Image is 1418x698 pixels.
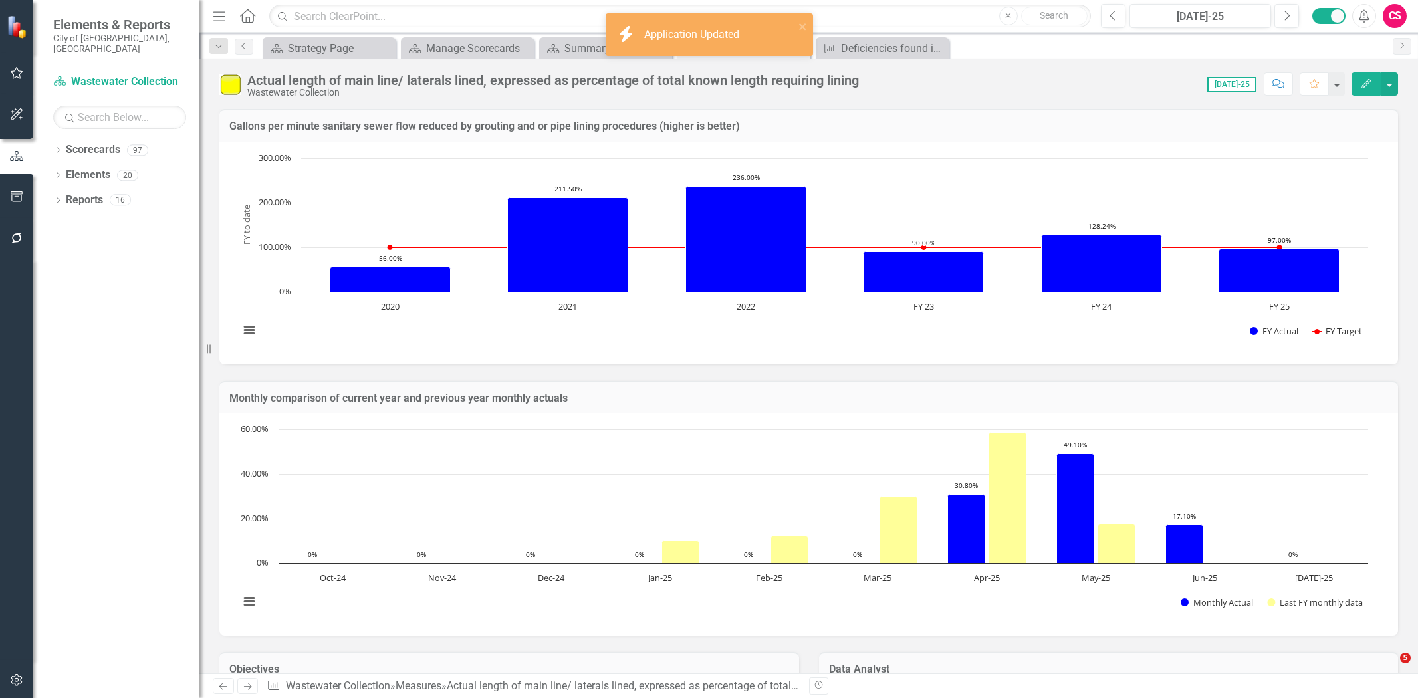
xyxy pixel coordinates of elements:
[880,497,917,564] path: Mar-25, 30. Last FY monthly data.
[1288,550,1298,559] text: 0%
[233,423,1375,622] svg: Interactive chart
[288,40,392,57] div: Strategy Page
[1191,572,1217,584] text: Jun-25
[542,40,669,57] a: Summary
[635,550,644,559] text: 0%
[229,392,1388,404] h3: Monthly comparison of current year and previous year monthly actuals
[267,679,798,694] div: » »
[744,550,753,559] text: 0%
[388,245,1282,250] g: FY Target, series 2 of 2. Line with 6 data points.
[1373,653,1405,685] iframe: Intercom live chat
[257,556,269,568] text: 0%
[110,195,131,206] div: 16
[538,572,565,584] text: Dec-24
[1082,572,1110,584] text: May-25
[381,300,400,312] text: 2020
[241,423,269,435] text: 60.00%
[259,152,291,164] text: 300.00%
[266,40,392,57] a: Strategy Page
[853,550,862,559] text: 0%
[1219,249,1340,292] path: FY 25, 97. FY Actual.
[426,40,531,57] div: Manage Scorecards
[259,241,291,253] text: 100.00%
[233,152,1385,351] div: Chart. Highcharts interactive chart.
[7,15,30,38] img: ClearPoint Strategy
[526,550,535,559] text: 0%
[330,267,451,292] path: 2020, 56. FY Actual.
[233,152,1375,351] svg: Interactive chart
[241,467,269,479] text: 40.00%
[1134,9,1266,25] div: [DATE]-25
[233,423,1385,622] div: Chart. Highcharts interactive chart.
[1042,235,1162,292] path: FY 24, 128.24. FY Actual.
[955,481,978,490] text: 30.80%
[229,663,789,675] h3: Objectives
[379,253,402,263] text: 56.00%
[1383,4,1407,28] div: CS
[286,679,390,692] a: Wastewater Collection
[1129,4,1271,28] button: [DATE]-25
[241,205,253,245] text: FY to date
[733,173,760,182] text: 236.00%
[989,433,1026,564] path: Apr-25, 58.7. Last FY monthly data.
[219,74,241,95] img: Slightly below target
[1057,454,1094,564] path: May-25, 49.1. Monthly Actual.
[798,19,808,34] button: close
[279,285,291,297] text: 0%
[404,40,531,57] a: Manage Scorecards
[737,300,755,312] text: 2022
[239,320,258,339] button: View chart menu, Chart
[53,74,186,90] a: Wastewater Collection
[647,572,672,584] text: Jan-25
[247,88,859,98] div: Wastewater Collection
[1326,325,1362,337] text: FY Target
[829,663,1389,675] h3: Data Analyst
[819,40,945,57] a: Deficiencies found in Main Lines/Laterals
[644,27,743,43] div: Application Updated
[1400,653,1411,663] span: 5
[1295,572,1333,584] text: [DATE]-25
[66,193,103,208] a: Reports
[1207,77,1256,92] span: [DATE]-25
[912,238,935,247] text: 90.00%
[771,536,808,564] path: Feb-25, 12.14. Last FY monthly data.
[1064,440,1087,449] text: 49.10%
[1166,525,1203,564] path: Jun-25, 17.1. Monthly Actual.
[1091,300,1112,312] text: FY 24
[247,73,859,88] div: Actual length of main line/ laterals lined, expressed as percentage of total known length requiri...
[921,245,927,250] path: FY 23, 100. FY Target.
[1267,597,1362,608] button: Show Last FY monthly data
[756,572,782,584] text: Feb-25
[66,142,120,158] a: Scorecards
[396,679,441,692] a: Measures
[1268,235,1291,245] text: 97.00%
[864,572,891,584] text: Mar-25
[259,196,291,208] text: 200.00%
[1193,596,1253,608] text: Monthly Actual
[948,495,985,564] path: Apr-25, 30.8. Monthly Actual.
[447,679,929,692] div: Actual length of main line/ laterals lined, expressed as percentage of total known length requiri...
[428,572,457,584] text: Nov-24
[1262,325,1298,337] text: FY Actual
[1250,326,1298,337] button: Show FY Actual
[320,572,346,584] text: Oct-24
[1040,10,1068,21] span: Search
[1173,511,1196,521] text: 17.10%
[269,5,1091,28] input: Search ClearPoint...
[558,300,577,312] text: 2021
[564,40,669,57] div: Summary
[53,17,186,33] span: Elements & Reports
[1277,245,1282,250] path: FY 25, 100. FY Target.
[388,245,393,250] path: 2020, 100. FY Target.
[1181,597,1252,608] button: Show Monthly Actual
[864,251,984,292] path: FY 23, 90. FY Actual.
[1098,524,1135,564] path: May-25, 17.4. Last FY monthly data.
[417,550,426,559] text: 0%
[53,106,186,129] input: Search Below...
[974,572,1000,584] text: Apr-25
[841,40,945,57] div: Deficiencies found in Main Lines/Laterals
[1021,7,1088,25] button: Search
[66,168,110,183] a: Elements
[229,120,1388,132] h3: Gallons per minute sanitary sewer flow reduced by grouting and or pipe lining procedures (higher ...
[241,512,269,524] text: 20.00%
